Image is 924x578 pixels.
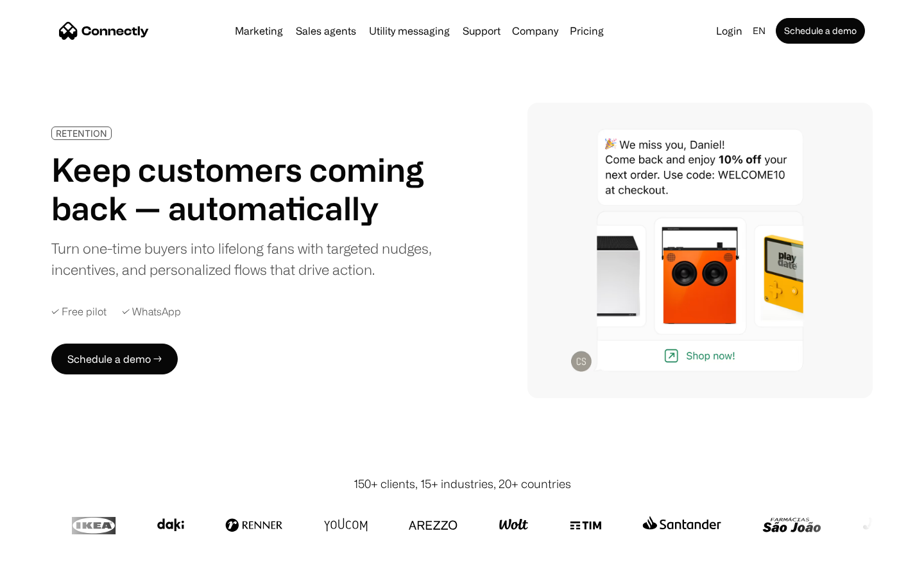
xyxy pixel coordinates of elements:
[230,26,288,36] a: Marketing
[291,26,361,36] a: Sales agents
[565,26,609,36] a: Pricing
[51,306,107,318] div: ✓ Free pilot
[122,306,181,318] div: ✓ WhatsApp
[354,475,571,493] div: 150+ clients, 15+ industries, 20+ countries
[776,18,865,44] a: Schedule a demo
[26,556,77,574] ul: Language list
[711,22,748,40] a: Login
[512,22,558,40] div: Company
[51,344,178,374] a: Schedule a demo →
[458,26,506,36] a: Support
[51,238,441,280] div: Turn one-time buyers into lifelong fans with targeted nudges, incentives, and personalized flows ...
[51,150,441,227] h1: Keep customers coming back — automatically
[56,128,107,138] div: RETENTION
[364,26,455,36] a: Utility messaging
[753,22,766,40] div: en
[13,554,77,574] aside: Language selected: English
